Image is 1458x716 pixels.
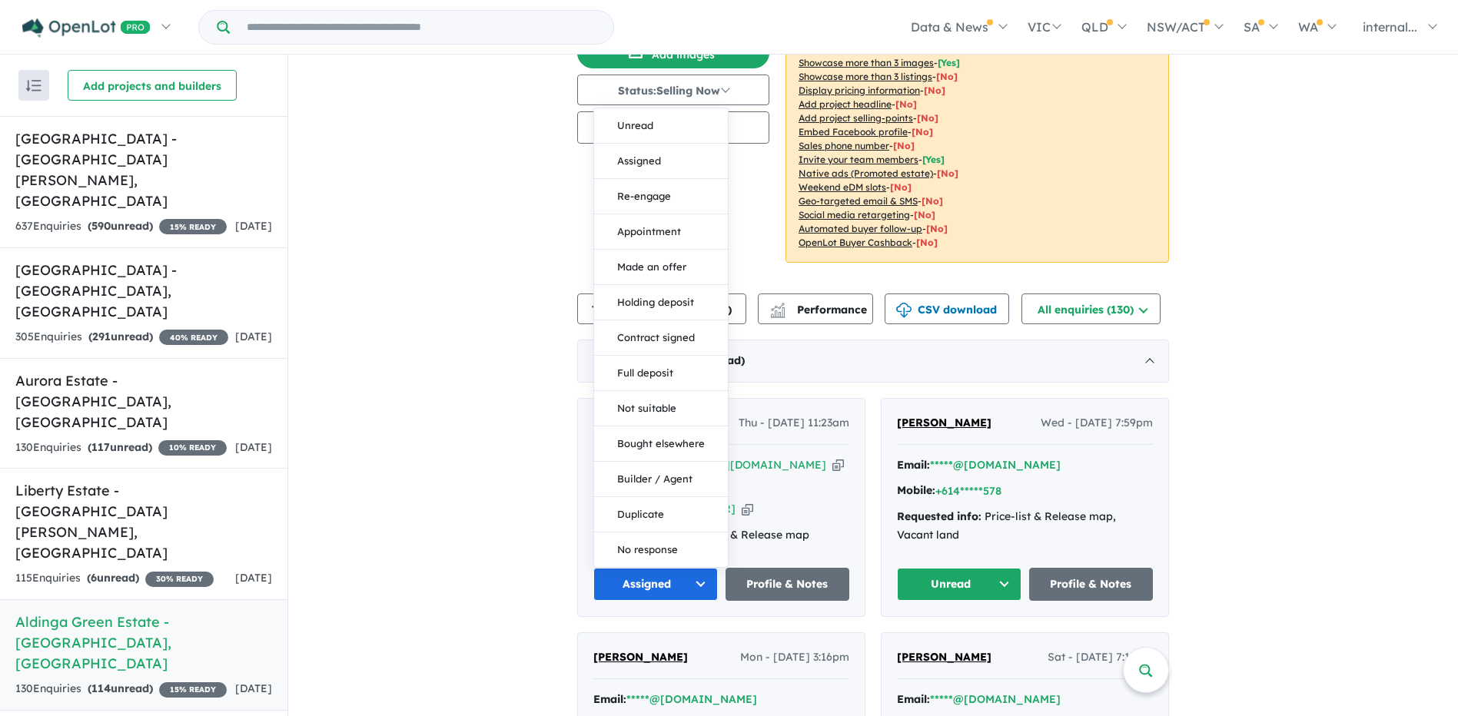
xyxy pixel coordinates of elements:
[593,692,626,706] strong: Email:
[799,140,889,151] u: Sales phone number
[936,71,958,82] span: [ No ]
[593,108,729,568] div: Assigned
[15,217,227,236] div: 637 Enquir ies
[916,237,938,248] span: [No]
[799,85,920,96] u: Display pricing information
[235,330,272,343] span: [DATE]
[740,648,849,667] span: Mon - [DATE] 3:16pm
[594,462,728,497] button: Builder / Agent
[785,15,1169,263] p: Your project is only comparing to other top-performing projects in your area: - - - - - - - - - -...
[594,497,728,532] button: Duplicate
[726,568,850,601] a: Profile & Notes
[917,112,938,124] span: [ No ]
[88,330,153,343] strong: ( unread)
[594,179,728,214] button: Re-engage
[87,571,139,585] strong: ( unread)
[1363,19,1417,35] span: internal...
[1048,648,1153,667] span: Sat - [DATE] 7:15pm
[897,692,930,706] strong: Email:
[15,569,214,588] div: 115 Enquir ies
[926,223,948,234] span: [No]
[594,144,728,179] button: Assigned
[885,293,1009,324] button: CSV download
[593,568,718,601] button: Assigned
[15,612,272,674] h5: Aldinga Green Estate - [GEOGRAPHIC_DATA] , [GEOGRAPHIC_DATA]
[897,416,991,429] span: [PERSON_NAME]
[799,209,910,220] u: Social media retargeting
[235,219,272,233] span: [DATE]
[938,57,960,68] span: [ Yes ]
[799,57,934,68] u: Showcase more than 3 images
[897,650,991,664] span: [PERSON_NAME]
[895,98,917,110] span: [ No ]
[914,209,935,220] span: [No]
[799,98,892,110] u: Add project headline
[799,223,922,234] u: Automated buyer follow-up
[799,195,918,207] u: Geo-targeted email & SMS
[896,303,912,318] img: download icon
[577,293,746,324] button: Team member settings (4)
[15,439,227,457] div: 130 Enquir ies
[91,681,111,695] span: 114
[233,11,610,44] input: Try estate name, suburb, builder or developer
[594,108,728,144] button: Unread
[772,303,867,317] span: Performance
[594,532,728,567] button: No response
[88,219,153,233] strong: ( unread)
[742,501,753,517] button: Copy
[922,154,945,165] span: [ Yes ]
[594,285,728,320] button: Holding deposit
[897,414,991,433] a: [PERSON_NAME]
[799,71,932,82] u: Showcase more than 3 listings
[1029,568,1154,601] a: Profile & Notes
[897,508,1153,545] div: Price-list & Release map, Vacant land
[593,650,688,664] span: [PERSON_NAME]
[897,483,935,497] strong: Mobile:
[799,126,908,138] u: Embed Facebook profile
[770,307,785,317] img: bar-chart.svg
[88,681,153,695] strong: ( unread)
[88,440,152,454] strong: ( unread)
[799,167,933,179] u: Native ads (Promoted estate)
[897,648,991,667] a: [PERSON_NAME]
[159,682,227,698] span: 15 % READY
[158,440,227,456] span: 10 % READY
[145,572,214,587] span: 30 % READY
[159,219,227,234] span: 15 % READY
[922,195,943,207] span: [No]
[890,181,912,193] span: [No]
[235,681,272,695] span: [DATE]
[924,85,945,96] span: [ No ]
[15,680,227,698] div: 130 Enquir ies
[897,458,930,472] strong: Email:
[235,571,272,585] span: [DATE]
[92,330,111,343] span: 291
[577,340,1169,383] div: [DATE]
[594,320,728,356] button: Contract signed
[594,356,728,391] button: Full deposit
[68,70,237,101] button: Add projects and builders
[799,237,912,248] u: OpenLot Buyer Cashback
[771,303,785,311] img: line-chart.svg
[15,260,272,322] h5: [GEOGRAPHIC_DATA] - [GEOGRAPHIC_DATA] , [GEOGRAPHIC_DATA]
[897,509,981,523] strong: Requested info:
[799,181,886,193] u: Weekend eDM slots
[893,140,915,151] span: [ No ]
[577,75,769,105] button: Status:Selling Now
[593,648,688,667] a: [PERSON_NAME]
[91,440,110,454] span: 117
[91,571,97,585] span: 6
[15,328,228,346] div: 305 Enquir ies
[739,414,849,433] span: Thu - [DATE] 11:23am
[577,111,769,144] button: Sales Number:???
[15,128,272,211] h5: [GEOGRAPHIC_DATA] - [GEOGRAPHIC_DATA][PERSON_NAME] , [GEOGRAPHIC_DATA]
[91,219,111,233] span: 590
[897,568,1021,601] button: Unread
[1021,293,1161,324] button: All enquiries (130)
[26,80,42,91] img: sort.svg
[937,167,958,179] span: [No]
[912,126,933,138] span: [ No ]
[594,250,728,285] button: Made an offer
[594,391,728,426] button: Not suitable
[15,480,272,563] h5: Liberty Estate - [GEOGRAPHIC_DATA][PERSON_NAME] , [GEOGRAPHIC_DATA]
